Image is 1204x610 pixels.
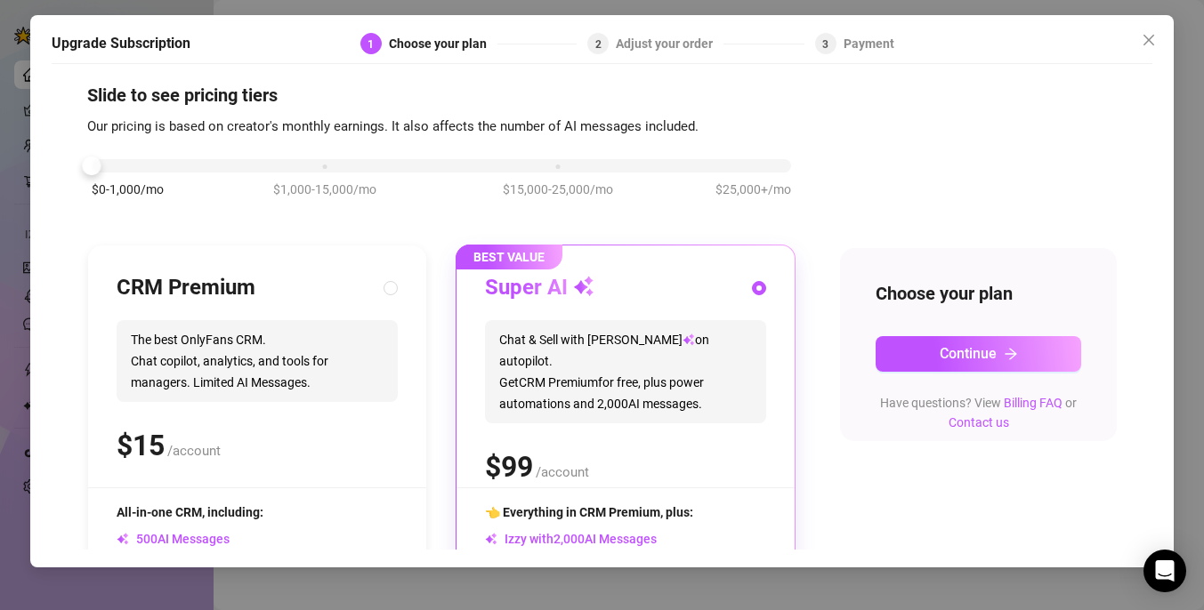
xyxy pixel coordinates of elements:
a: Billing FAQ [1004,396,1063,410]
span: $25,000+/mo [715,180,791,199]
h3: Super AI [485,274,594,302]
h4: Choose your plan [876,281,1081,306]
a: Contact us [949,415,1009,429]
span: Chat & Sell with [PERSON_NAME] on autopilot. Get CRM Premium for free, plus power automations and... [485,320,766,423]
button: Continuearrow-right [876,336,1081,372]
div: Open Intercom Messenger [1143,550,1186,592]
span: Our pricing is based on creator's monthly earnings. It also affects the number of AI messages inc... [87,118,699,134]
span: BEST VALUE [456,245,562,269]
span: 3 [822,38,828,51]
span: The best OnlyFans CRM. Chat copilot, analytics, and tools for managers. Limited AI Messages. [117,320,398,402]
span: 👈 Everything in CRM Premium, plus: [485,505,693,519]
span: Continue [940,345,997,362]
button: Close [1135,26,1163,54]
span: $15,000-25,000/mo [503,180,613,199]
span: close [1142,33,1156,47]
span: 1 [368,38,374,51]
span: Have questions? View or [880,396,1077,429]
span: $ [485,450,533,484]
span: All-in-one CRM, including: [117,505,263,519]
h5: Upgrade Subscription [52,33,190,54]
div: Payment [844,33,894,54]
span: $1,000-15,000/mo [273,180,376,199]
span: 2 [595,38,602,51]
h4: Slide to see pricing tiers [87,83,1117,108]
span: /account [536,464,589,480]
span: Close [1135,33,1163,47]
span: arrow-right [1004,347,1018,361]
span: AI Messages [117,532,230,546]
div: Adjust your order [616,33,723,54]
span: $ [117,429,165,462]
span: Izzy with AI Messages [485,532,657,546]
div: Choose your plan [389,33,497,54]
span: $0-1,000/mo [92,180,164,199]
span: /account [167,443,221,459]
h3: CRM Premium [117,274,255,302]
